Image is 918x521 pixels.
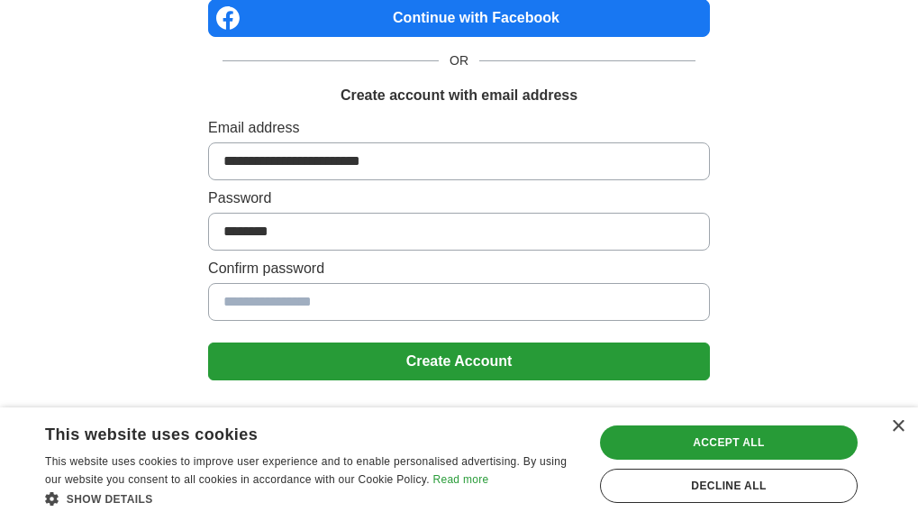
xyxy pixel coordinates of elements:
label: Email address [208,117,710,139]
div: Show details [45,489,577,507]
div: Accept all [600,425,858,460]
span: OR [439,51,479,70]
span: This website uses cookies to improve user experience and to enable personalised advertising. By u... [45,455,567,486]
label: Password [208,187,710,209]
div: Close [891,420,904,434]
label: Confirm password [208,258,710,279]
h1: Create account with email address [341,85,577,106]
a: Read more, opens a new window [432,473,488,486]
button: Create Account [208,343,710,380]
div: Decline all [600,469,858,503]
span: Show details [67,493,153,506]
div: This website uses cookies [45,418,532,445]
